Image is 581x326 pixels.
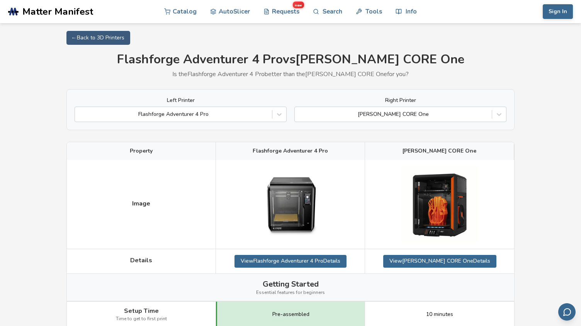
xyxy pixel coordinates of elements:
span: new [293,2,304,8]
input: [PERSON_NAME] CORE One [299,111,300,117]
label: Right Printer [294,97,506,104]
p: Is the Flashforge Adventurer 4 Pro better than the [PERSON_NAME] CORE One for you? [66,71,515,78]
span: 10 minutes [426,311,453,318]
span: Setup Time [124,307,159,314]
h1: Flashforge Adventurer 4 Pro vs [PERSON_NAME] CORE One [66,53,515,67]
span: Flashforge Adventurer 4 Pro [253,148,328,154]
button: Sign In [543,4,573,19]
img: Prusa CORE One [401,166,478,243]
a: View[PERSON_NAME] CORE OneDetails [383,255,496,267]
span: Matter Manifest [22,6,93,17]
span: Getting Started [263,280,319,289]
button: Send feedback via email [558,303,576,321]
span: Details [130,257,152,264]
a: ViewFlashforge Adventurer 4 ProDetails [234,255,347,267]
label: Left Printer [75,97,287,104]
span: Essential features for beginners [256,290,325,295]
span: [PERSON_NAME] CORE One [403,148,476,154]
input: Flashforge Adventurer 4 Pro [79,111,80,117]
span: Pre-assembled [272,311,309,318]
span: Time to get to first print [116,316,167,322]
img: Flashforge Adventurer 4 Pro [252,166,329,243]
a: ← Back to 3D Printers [66,31,130,45]
span: Property [130,148,153,154]
span: Image [132,200,150,207]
